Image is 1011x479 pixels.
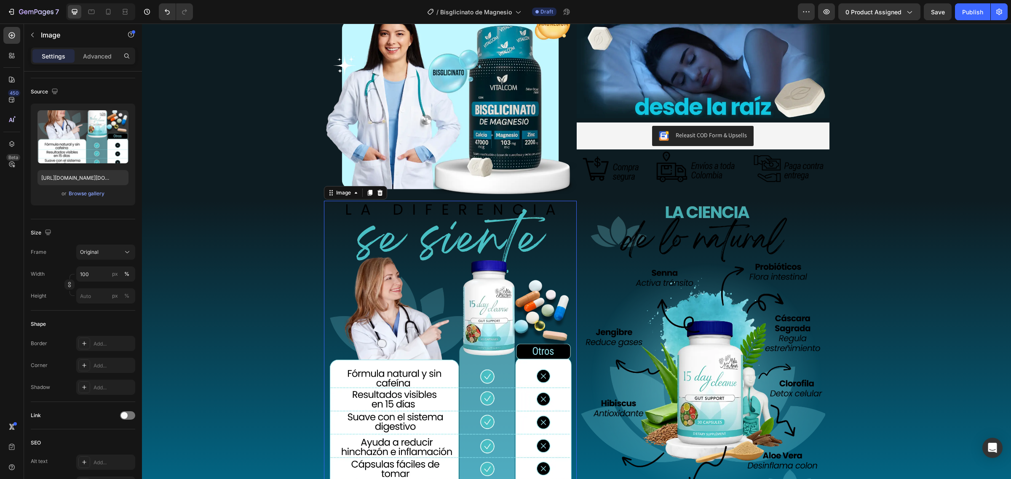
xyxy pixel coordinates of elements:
div: Shadow [31,383,50,391]
div: Browse gallery [69,190,104,197]
input: px% [76,266,135,282]
div: SEO [31,439,41,447]
img: preview-image [37,110,128,163]
label: Height [31,292,46,300]
button: Browse gallery [68,189,105,198]
div: Releasit COD Form & Upsells [534,107,605,116]
div: % [124,270,129,278]
button: px [122,269,132,279]
button: 0 product assigned [838,3,920,20]
span: 0 product assigned [845,8,901,16]
span: Original [80,248,99,256]
div: Open Intercom Messenger [982,438,1003,458]
input: https://example.com/image.jpg [37,170,128,185]
div: px [112,270,118,278]
img: CKKYs5695_ICEAE=.webp [517,107,527,117]
div: Corner [31,362,48,369]
p: Advanced [83,52,112,61]
button: Releasit COD Form & Upsells [510,102,612,122]
div: Size [31,227,53,239]
div: px [112,292,118,300]
button: Save [924,3,952,20]
div: Source [31,86,60,98]
label: Frame [31,248,46,256]
div: Border [31,340,47,347]
div: Shape [31,320,46,328]
button: Original [76,245,135,260]
button: Publish [955,3,990,20]
span: / [436,8,439,16]
div: % [124,292,129,300]
img: AnyConv.com__corr_9.webp [435,126,687,161]
div: Add... [94,362,133,370]
button: % [110,269,120,279]
span: or [62,189,67,199]
span: Save [931,8,945,16]
div: Publish [962,8,983,16]
div: Beta [6,154,20,161]
iframe: Design area [142,24,1011,479]
p: Settings [42,52,65,61]
div: Image [193,165,211,173]
label: Width [31,270,45,278]
button: 7 [3,3,63,20]
div: Link [31,412,41,419]
input: px% [76,288,135,303]
span: Bisglicinato de Magnesio [440,8,512,16]
div: Add... [94,340,133,348]
p: 7 [55,7,59,17]
span: Draft [540,8,553,16]
button: px [122,291,132,301]
div: Add... [94,384,133,391]
div: Alt text [31,458,48,465]
p: Image [41,30,112,40]
div: Undo/Redo [159,3,193,20]
div: 450 [8,90,20,96]
button: % [110,291,120,301]
div: Add... [94,459,133,466]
